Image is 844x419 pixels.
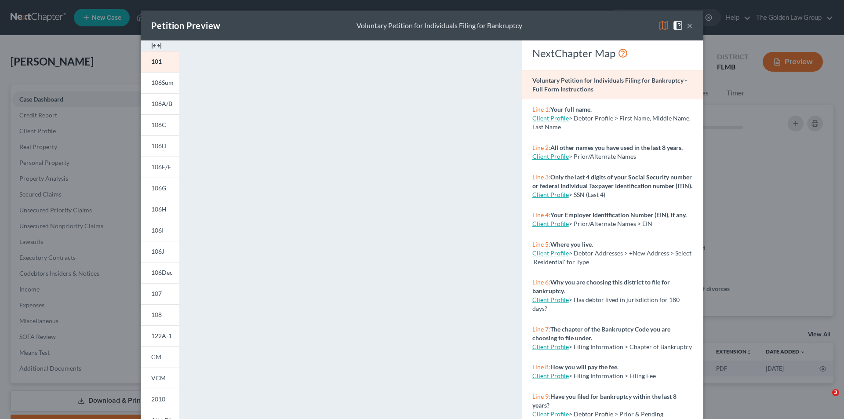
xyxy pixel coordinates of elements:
[151,353,161,361] span: CM
[532,372,569,379] a: Client Profile
[151,205,167,213] span: 106H
[151,100,172,107] span: 106A/B
[832,389,839,396] span: 3
[141,389,179,410] a: 2010
[532,278,670,295] strong: Why you are choosing this district to file for bankruptcy.
[141,72,179,93] a: 106Sum
[141,283,179,304] a: 107
[141,241,179,262] a: 106J
[141,368,179,389] a: VCM
[569,343,692,350] span: > Filing Information > Chapter of Bankruptcy
[532,77,687,93] strong: Voluntary Petition for Individuals Filing for Bankruptcy - Full Form Instructions
[141,51,179,72] a: 101
[532,363,550,371] span: Line 8:
[569,153,636,160] span: > Prior/Alternate Names
[151,79,174,86] span: 106Sum
[151,121,166,128] span: 106C
[141,220,179,241] a: 106I
[141,93,179,114] a: 106A/B
[569,372,656,379] span: > Filing Information > Filing Fee
[532,296,680,312] span: > Has debtor lived in jurisdiction for 180 days?
[151,226,164,234] span: 106I
[151,395,165,403] span: 2010
[532,325,670,342] strong: The chapter of the Bankruptcy Code you are choosing to file under.
[151,332,172,339] span: 122A-1
[532,46,693,60] div: NextChapter Map
[532,393,677,409] strong: Have you filed for bankruptcy within the last 8 years?
[151,269,173,276] span: 106Dec
[550,144,683,151] strong: All other names you have used in the last 8 years.
[141,262,179,283] a: 106Dec
[151,40,162,51] img: expand-e0f6d898513216a626fdd78e52531dac95497ffd26381d4c15ee2fc46db09dca.svg
[141,157,179,178] a: 106E/F
[532,191,569,198] a: Client Profile
[532,249,691,266] span: > Debtor Addresses > +New Address > Select 'Residential' for Type
[532,173,692,189] strong: Only the last 4 digits of your Social Security number or federal Individual Taxpayer Identificati...
[550,211,687,219] strong: Your Employer Identification Number (EIN), if any.
[569,191,605,198] span: > SSN (Last 4)
[532,211,550,219] span: Line 4:
[550,106,592,113] strong: Your full name.
[532,325,550,333] span: Line 7:
[687,20,693,31] button: ×
[141,346,179,368] a: CM
[151,248,164,255] span: 106J
[532,240,550,248] span: Line 5:
[814,389,835,410] iframe: Intercom live chat
[569,220,652,227] span: > Prior/Alternate Names > EIN
[151,142,167,149] span: 106D
[550,363,618,371] strong: How you will pay the fee.
[532,153,569,160] a: Client Profile
[532,343,569,350] a: Client Profile
[532,393,550,400] span: Line 9:
[532,220,569,227] a: Client Profile
[532,173,550,181] span: Line 3:
[357,21,522,31] div: Voluntary Petition for Individuals Filing for Bankruptcy
[532,410,569,418] a: Client Profile
[532,144,550,151] span: Line 2:
[532,114,569,122] a: Client Profile
[532,296,569,303] a: Client Profile
[151,290,162,297] span: 107
[141,304,179,325] a: 108
[141,135,179,157] a: 106D
[151,311,162,318] span: 108
[151,184,166,192] span: 106G
[550,240,593,248] strong: Where you live.
[141,178,179,199] a: 106G
[673,20,683,31] img: help-close-5ba153eb36485ed6c1ea00a893f15db1cb9b99d6cae46e1a8edb6c62d00a1a76.svg
[532,249,569,257] a: Client Profile
[151,58,162,65] span: 101
[141,199,179,220] a: 106H
[532,278,550,286] span: Line 6:
[151,19,220,32] div: Petition Preview
[658,20,669,31] img: map-eea8200ae884c6f1103ae1953ef3d486a96c86aabb227e865a55264e3737af1f.svg
[151,163,171,171] span: 106E/F
[141,325,179,346] a: 122A-1
[151,374,166,382] span: VCM
[532,106,550,113] span: Line 1:
[141,114,179,135] a: 106C
[532,114,691,131] span: > Debtor Profile > First Name, Middle Name, Last Name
